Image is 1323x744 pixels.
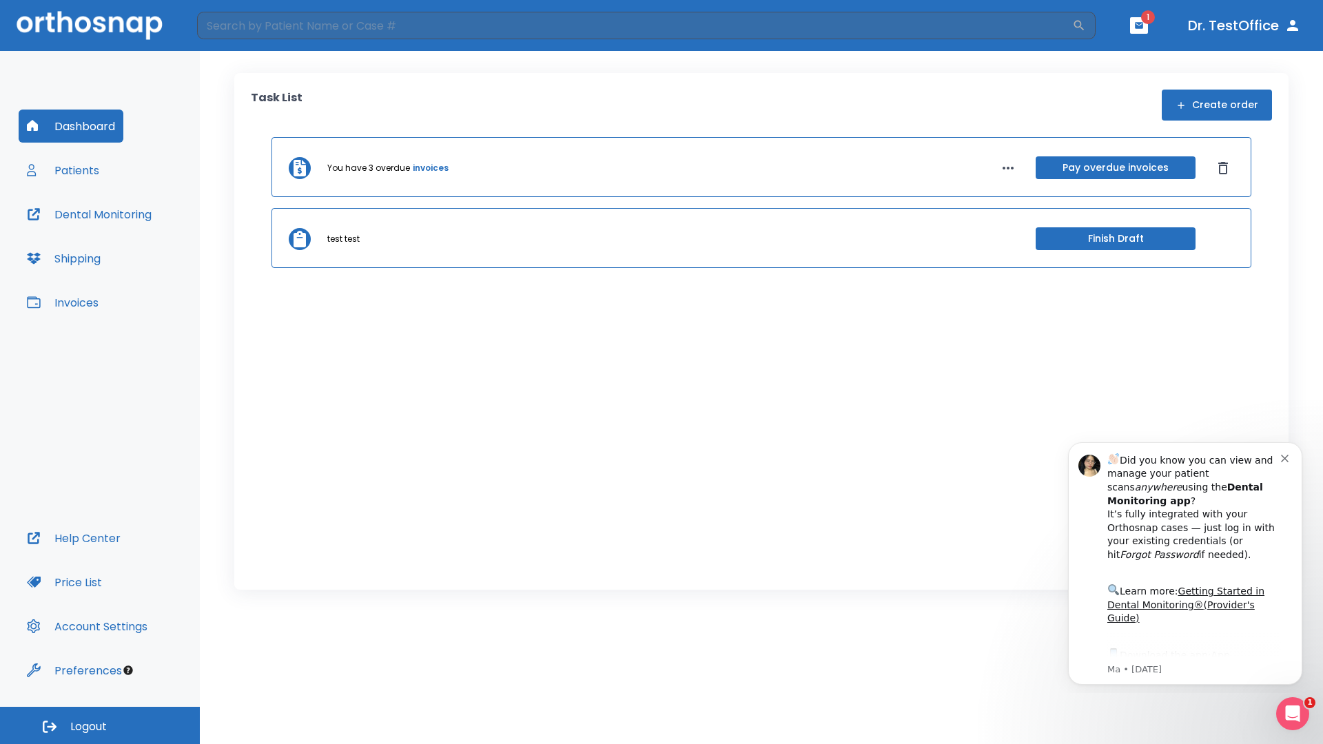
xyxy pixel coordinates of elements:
[60,234,234,246] p: Message from Ma, sent 6w ago
[1141,10,1155,24] span: 1
[251,90,302,121] p: Task List
[19,154,107,187] button: Patients
[1036,156,1196,179] button: Pay overdue invoices
[1212,157,1234,179] button: Dismiss
[327,233,360,245] p: test test
[1162,90,1272,121] button: Create order
[19,610,156,643] button: Account Settings
[60,216,234,287] div: Download the app: | ​ Let us know if you need help getting started!
[413,162,449,174] a: invoices
[19,242,109,275] button: Shipping
[19,654,130,687] button: Preferences
[1036,227,1196,250] button: Finish Draft
[19,110,123,143] button: Dashboard
[327,162,410,174] p: You have 3 overdue
[234,21,245,32] button: Dismiss notification
[19,521,129,555] button: Help Center
[19,286,107,319] button: Invoices
[1276,697,1309,730] iframe: Intercom live chat
[17,11,163,39] img: Orthosnap
[19,198,160,231] button: Dental Monitoring
[1047,430,1323,693] iframe: Intercom notifications message
[1182,13,1306,38] button: Dr. TestOffice
[197,12,1072,39] input: Search by Patient Name or Case #
[19,566,110,599] button: Price List
[122,664,134,676] div: Tooltip anchor
[60,220,183,245] a: App Store
[1304,697,1315,708] span: 1
[70,719,107,734] span: Logout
